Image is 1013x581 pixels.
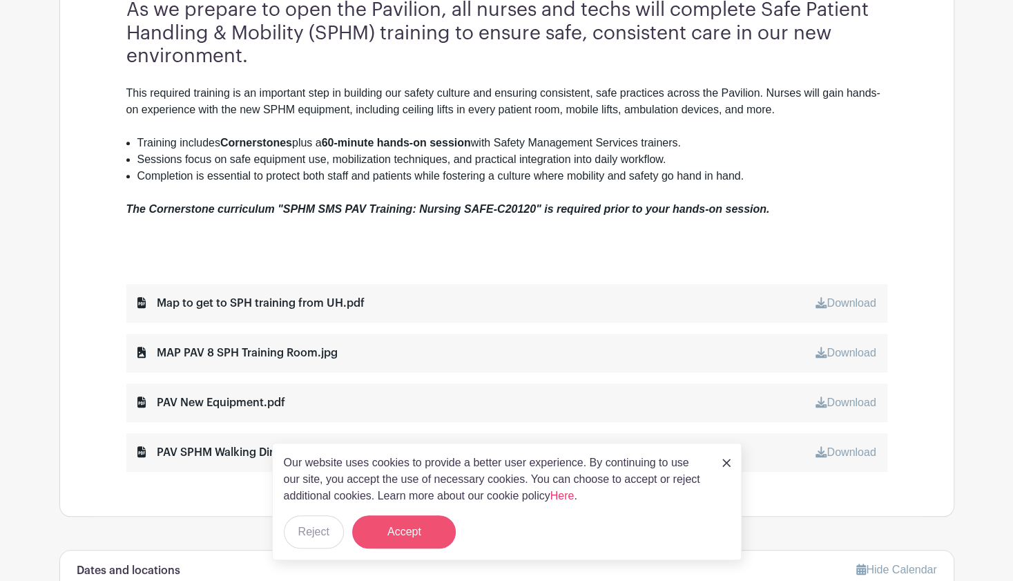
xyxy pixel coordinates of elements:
strong: Cornerstones [220,137,292,149]
strong: 60-minute hands-on session [322,137,471,149]
div: MAP PAV 8 SPH Training Room.jpg [137,345,338,361]
p: Our website uses cookies to provide a better user experience. By continuing to use our site, you ... [284,455,708,504]
div: PAV New Equipment.pdf [137,394,285,411]
a: Here [550,490,575,502]
img: close_button-5f87c8562297e5c2d7936805f587ecaba9071eb48480494691a3f1689db116b3.svg [722,459,731,467]
li: Completion is essential to protect both staff and patients while fostering a culture where mobili... [137,168,887,184]
div: This required training is an important step in building our safety culture and ensuring consisten... [126,85,887,135]
a: Download [816,297,876,309]
a: Download [816,446,876,458]
button: Reject [284,515,344,549]
div: PAV SPHM Walking Directions - Written.pdf [137,444,382,461]
a: Download [816,397,876,408]
div: Map to get to SPH training from UH.pdf [137,295,365,312]
h6: Dates and locations [77,564,180,578]
li: Training includes plus a with Safety Management Services trainers. [137,135,887,151]
em: The Cornerstone curriculum "SPHM SMS PAV Training: Nursing SAFE-C20120" is required prior to your... [126,203,770,215]
li: Sessions focus on safe equipment use, mobilization techniques, and practical integration into dai... [137,151,887,168]
button: Accept [352,515,456,549]
a: Download [816,347,876,359]
a: Hide Calendar [856,564,936,575]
